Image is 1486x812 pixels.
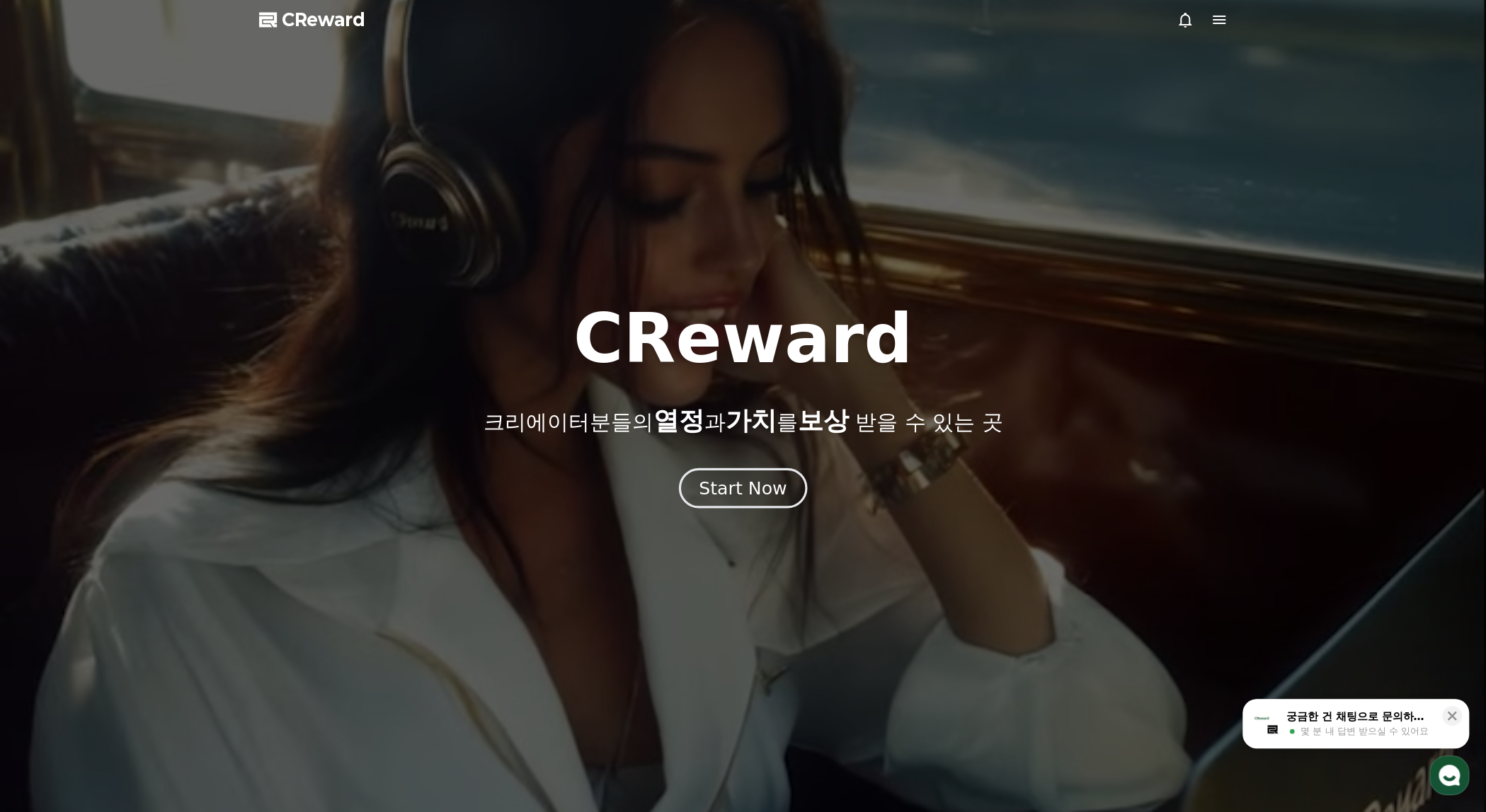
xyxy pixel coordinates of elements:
a: Start Now [682,483,804,497]
p: 크리에이터분들의 과 를 받을 수 있는 곳 [483,407,1002,435]
span: 설정 [219,470,236,481]
a: 홈 [4,448,93,484]
span: 보상 [797,406,848,435]
a: 설정 [183,448,272,484]
span: 홈 [45,470,53,481]
span: 열정 [653,406,704,435]
button: Start Now [679,468,807,509]
a: 대화 [93,448,183,484]
div: Start Now [699,476,787,500]
span: CReward [282,8,365,31]
a: CReward [259,8,365,31]
span: 가치 [725,406,776,435]
h1: CReward [573,305,913,373]
span: 대화 [130,470,147,482]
